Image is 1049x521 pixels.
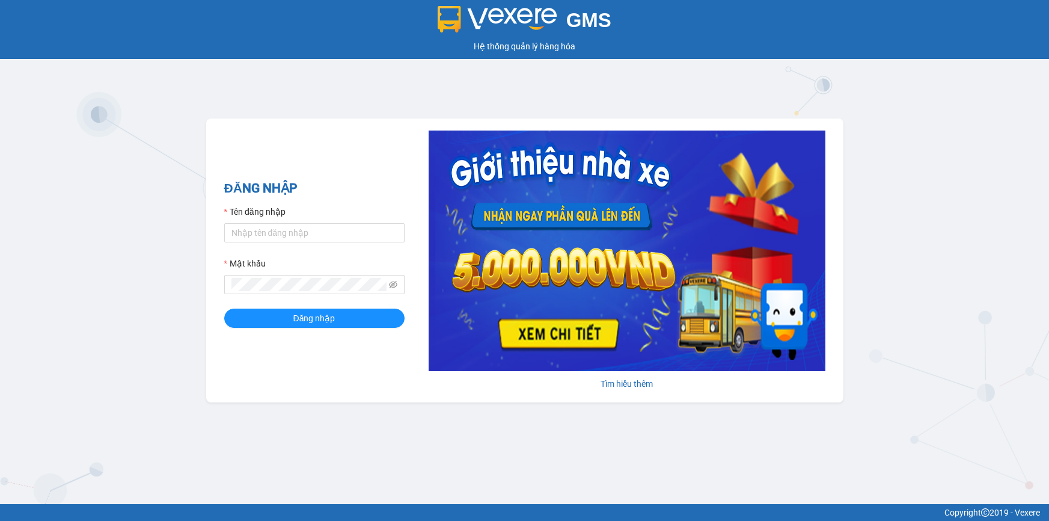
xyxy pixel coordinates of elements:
input: Mật khẩu [231,278,387,291]
span: copyright [981,508,989,517]
label: Mật khẩu [224,257,266,270]
span: GMS [566,9,611,31]
img: banner-0 [429,131,825,371]
span: eye-invisible [389,280,397,289]
img: logo 2 [438,6,557,32]
a: GMS [438,18,611,28]
h2: ĐĂNG NHẬP [224,179,405,199]
button: Đăng nhập [224,309,405,328]
input: Tên đăng nhập [224,223,405,242]
label: Tên đăng nhập [224,205,286,218]
div: Copyright 2019 - Vexere [9,506,1040,519]
div: Tìm hiểu thêm [429,377,825,390]
div: Hệ thống quản lý hàng hóa [3,40,1046,53]
span: Đăng nhập [293,312,335,325]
